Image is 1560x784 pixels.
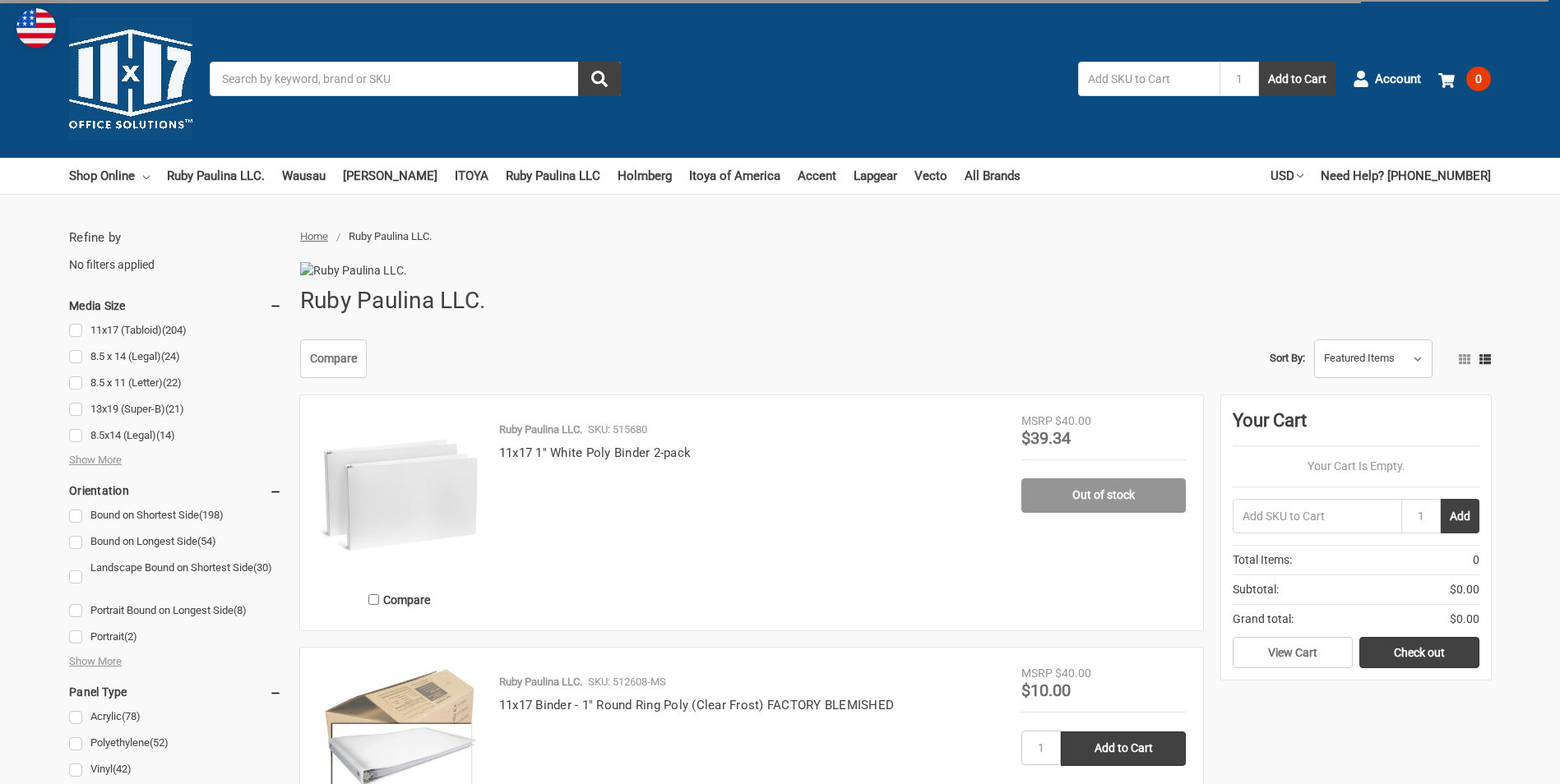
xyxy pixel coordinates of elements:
[798,158,836,194] a: Accent
[618,158,672,194] a: Holmberg
[1233,407,1479,446] div: Your Cart
[1078,62,1220,96] input: Add SKU to Cart
[1233,499,1401,533] input: Add SKU to Cart
[1270,346,1305,371] label: Sort By:
[69,732,282,754] a: Polyethylene
[69,228,282,273] div: No filters applied
[69,505,282,527] a: Bound on Shortest Side
[499,445,691,460] a: 11x17 1" White Poly Binder 2-pack
[69,600,282,622] a: Portrait Bound on Longest Side
[1259,62,1335,96] button: Add to Cart
[282,158,326,194] a: Wausau
[197,535,216,547] span: (54)
[210,62,621,96] input: Search by keyword, brand or SKU
[499,698,894,713] a: 11x17 Binder - 1" Round Ring Poly (Clear Frost) FACTORY BLEMISHED
[69,17,192,141] img: 11x17.com
[1233,611,1294,628] span: Grand total:
[253,561,272,574] span: (30)
[368,594,379,605] input: Compare
[1359,637,1479,668] a: Check out
[914,158,947,194] a: Vecto
[499,422,582,438] p: Ruby Paulina LLC.
[1233,551,1292,569] span: Total Items:
[499,674,582,690] p: Ruby Paulina LLC.
[1021,680,1071,700] span: $10.00
[69,759,282,781] a: Vinyl
[317,586,482,613] label: Compare
[165,403,184,415] span: (21)
[588,422,647,438] p: SKU: 515680
[854,158,897,194] a: Lapgear
[300,279,485,322] h1: Ruby Paulina LLC.
[689,158,780,194] a: Itoya of America
[167,158,265,194] a: Ruby Paulina LLC.
[1021,413,1053,430] div: MSRP
[1450,581,1479,598] span: $0.00
[16,8,56,48] img: duty and tax information for United States
[1271,158,1303,194] a: USD
[1438,58,1491,100] a: 0
[1233,637,1353,668] a: View Cart
[300,339,367,379] a: Compare
[69,481,282,500] h5: Orientation
[1021,665,1053,682] div: MSRP
[317,413,482,577] img: 11x17 1" White Poly Binder 2-pack
[1353,58,1421,100] a: Account
[69,706,282,728] a: Acrylic
[69,158,150,194] a: Shop Online
[1466,67,1491,91] span: 0
[69,557,282,595] a: Landscape Bound on Shortest Side
[343,158,437,194] a: [PERSON_NAME]
[1021,478,1186,513] a: Out of stock
[1233,581,1279,598] span: Subtotal:
[162,324,187,336] span: (204)
[163,376,182,389] span: (22)
[69,399,282,421] a: 13x19 (Super-B)
[69,425,282,447] a: 8.5x14 (Legal)
[506,158,600,194] a: Ruby Paulina LLC
[1424,740,1560,784] iframe: Google Customer Reviews
[1021,428,1071,448] span: $39.34
[69,372,282,394] a: 8.5 x 11 (Letter)
[1321,158,1491,194] a: Need Help? [PHONE_NUMBER]
[234,604,247,616] span: (8)
[69,296,282,316] h5: Media Size
[588,674,666,690] p: SKU: 512608-MS
[1450,611,1479,628] span: $0.00
[1375,70,1421,89] span: Account
[122,710,141,722] span: (78)
[1061,731,1186,766] input: Add to Cart
[300,262,456,279] img: Ruby Paulina LLC.
[1055,414,1091,427] span: $40.00
[69,682,282,702] h5: Panel Type
[965,158,1021,194] a: All Brands
[199,509,224,521] span: (198)
[161,350,180,362] span: (24)
[69,228,282,247] h5: Refine by
[69,626,282,648] a: Portrait
[69,320,282,342] a: 11x17 (Tabloid)
[349,230,432,242] span: Ruby Paulina LLC.
[1233,458,1479,475] p: Your Cart Is Empty.
[124,630,137,643] span: (2)
[113,763,132,775] span: (42)
[1473,551,1479,569] span: 0
[150,736,169,749] span: (52)
[300,230,328,242] a: Home
[69,531,282,553] a: Bound on Longest Side
[455,158,488,194] a: ITOYA
[69,653,122,670] span: Show More
[156,429,175,441] span: (14)
[1055,666,1091,680] span: $40.00
[69,452,122,468] span: Show More
[1441,499,1479,533] button: Add
[69,346,282,368] a: 8.5 x 14 (Legal)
